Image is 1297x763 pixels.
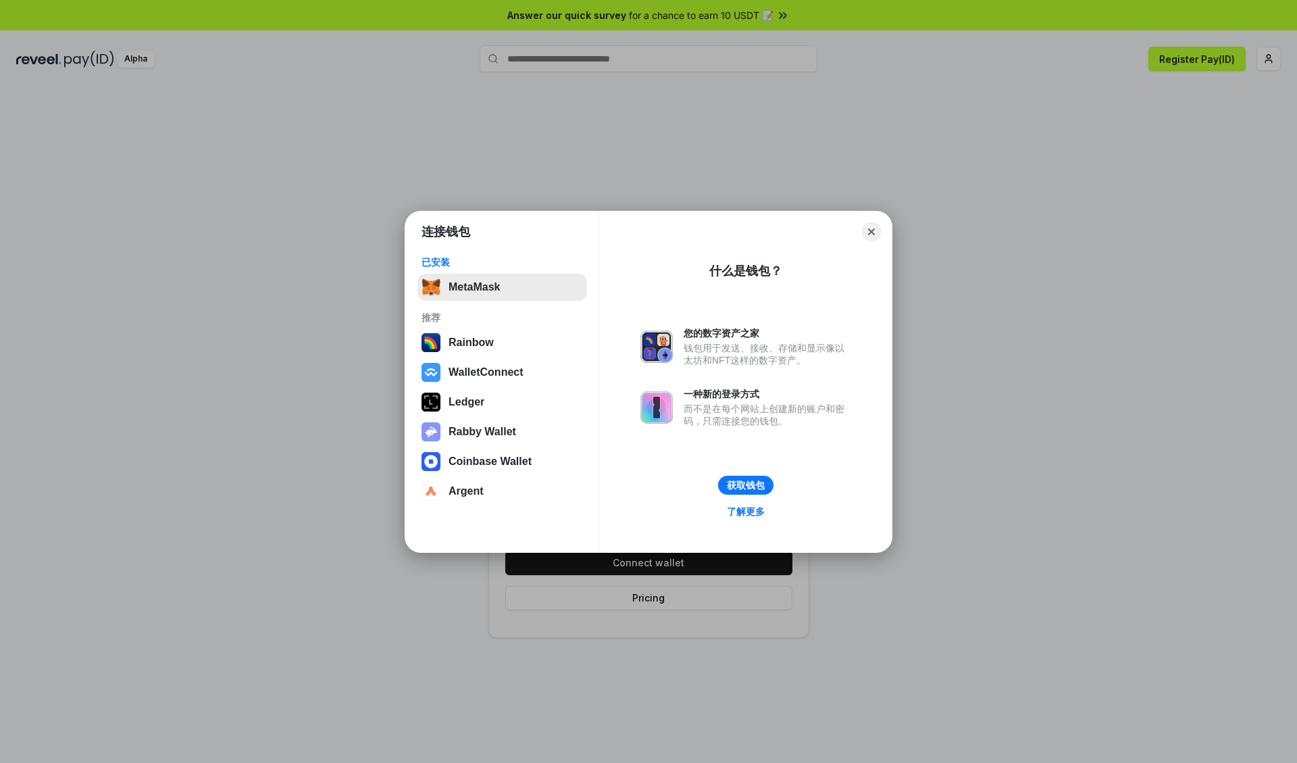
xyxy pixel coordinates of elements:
[449,426,516,438] div: Rabby Wallet
[422,333,440,352] img: svg+xml,%3Csvg%20width%3D%22120%22%20height%3D%22120%22%20viewBox%3D%220%200%20120%20120%22%20fil...
[727,506,765,518] div: 了解更多
[422,278,440,297] img: svg+xml,%3Csvg%20fill%3D%22none%22%20height%3D%2233%22%20viewBox%3D%220%200%2035%2033%22%20width%...
[417,274,587,301] button: MetaMask
[449,456,532,468] div: Coinbase Wallet
[417,329,587,356] button: Rainbow
[709,263,782,279] div: 什么是钱包？
[684,327,851,339] div: 您的数字资产之家
[449,396,484,408] div: Ledger
[449,485,484,497] div: Argent
[422,224,470,240] h1: 连接钱包
[719,503,773,520] a: 了解更多
[684,388,851,400] div: 一种新的登录方式
[422,393,440,412] img: svg+xml,%3Csvg%20xmlns%3D%22http%3A%2F%2Fwww.w3.org%2F2000%2Fsvg%22%20width%3D%2228%22%20height%3...
[449,281,500,293] div: MetaMask
[417,359,587,386] button: WalletConnect
[417,418,587,445] button: Rabby Wallet
[640,391,673,424] img: svg+xml,%3Csvg%20xmlns%3D%22http%3A%2F%2Fwww.w3.org%2F2000%2Fsvg%22%20fill%3D%22none%22%20viewBox...
[718,476,773,495] button: 获取钱包
[422,452,440,471] img: svg+xml,%3Csvg%20width%3D%2228%22%20height%3D%2228%22%20viewBox%3D%220%200%2028%2028%22%20fill%3D...
[449,337,494,349] div: Rainbow
[422,363,440,382] img: svg+xml,%3Csvg%20width%3D%2228%22%20height%3D%2228%22%20viewBox%3D%220%200%2028%2028%22%20fill%3D...
[640,330,673,363] img: svg+xml,%3Csvg%20xmlns%3D%22http%3A%2F%2Fwww.w3.org%2F2000%2Fsvg%22%20fill%3D%22none%22%20viewBox...
[684,403,851,427] div: 而不是在每个网站上创建新的账户和密码，只需连接您的钱包。
[422,482,440,501] img: svg+xml,%3Csvg%20width%3D%2228%22%20height%3D%2228%22%20viewBox%3D%220%200%2028%2028%22%20fill%3D...
[449,366,524,378] div: WalletConnect
[727,479,765,491] div: 获取钱包
[422,256,583,268] div: 已安装
[862,222,881,241] button: Close
[417,478,587,505] button: Argent
[422,422,440,441] img: svg+xml,%3Csvg%20xmlns%3D%22http%3A%2F%2Fwww.w3.org%2F2000%2Fsvg%22%20fill%3D%22none%22%20viewBox...
[417,448,587,475] button: Coinbase Wallet
[684,342,851,366] div: 钱包用于发送、接收、存储和显示像以太坊和NFT这样的数字资产。
[422,312,583,324] div: 推荐
[417,389,587,416] button: Ledger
